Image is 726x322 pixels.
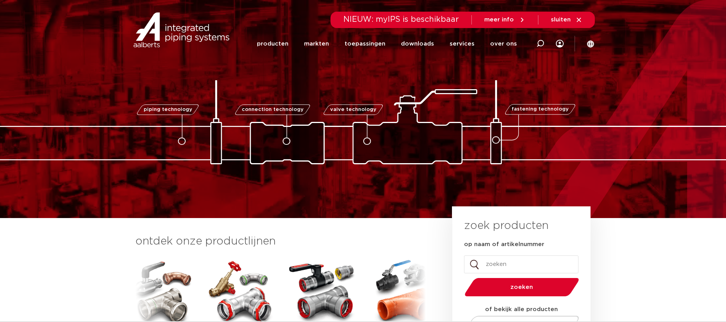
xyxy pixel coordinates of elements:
a: producten [257,28,288,60]
span: fastening technology [512,107,569,112]
strong: of bekijk alle producten [485,306,558,312]
a: toepassingen [345,28,385,60]
a: downloads [401,28,434,60]
a: meer info [484,16,526,23]
a: markten [304,28,329,60]
div: my IPS [556,28,564,60]
a: services [450,28,475,60]
a: over ons [490,28,517,60]
span: meer info [484,17,514,23]
h3: zoek producten [464,218,548,234]
h3: ontdek onze productlijnen [135,234,426,249]
nav: Menu [257,28,517,60]
input: zoeken [464,255,578,273]
span: NIEUW: myIPS is beschikbaar [343,16,459,23]
span: piping technology [144,107,192,112]
span: zoeken [485,284,559,290]
a: sluiten [551,16,582,23]
button: zoeken [461,277,582,297]
span: sluiten [551,17,571,23]
span: valve technology [330,107,376,112]
label: op naam of artikelnummer [464,241,544,248]
span: connection technology [241,107,303,112]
